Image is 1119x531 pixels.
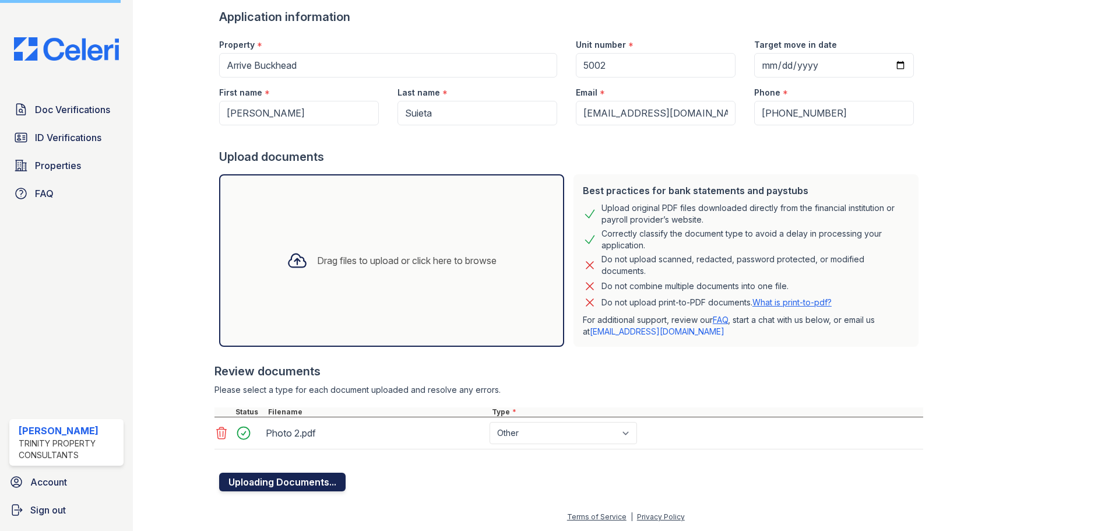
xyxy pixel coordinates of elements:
[590,326,724,336] a: [EMAIL_ADDRESS][DOMAIN_NAME]
[9,154,124,177] a: Properties
[5,498,128,522] a: Sign out
[754,87,780,99] label: Phone
[601,279,789,293] div: Do not combine multiple documents into one file.
[266,424,485,442] div: Photo 2.pdf
[567,512,627,521] a: Terms of Service
[233,407,266,417] div: Status
[214,384,923,396] div: Please select a type for each document uploaded and resolve any errors.
[713,315,728,325] a: FAQ
[219,9,923,25] div: Application information
[219,87,262,99] label: First name
[601,297,832,308] p: Do not upload print-to-PDF documents.
[583,184,909,198] div: Best practices for bank statements and paystubs
[30,475,67,489] span: Account
[601,228,909,251] div: Correctly classify the document type to avoid a delay in processing your application.
[35,159,81,173] span: Properties
[214,363,923,379] div: Review documents
[9,126,124,149] a: ID Verifications
[583,314,909,337] p: For additional support, review our , start a chat with us below, or email us at
[266,407,490,417] div: Filename
[576,87,597,99] label: Email
[754,39,837,51] label: Target move in date
[637,512,685,521] a: Privacy Policy
[219,39,255,51] label: Property
[631,512,633,521] div: |
[5,470,128,494] a: Account
[35,103,110,117] span: Doc Verifications
[9,182,124,205] a: FAQ
[576,39,626,51] label: Unit number
[601,202,909,226] div: Upload original PDF files downloaded directly from the financial institution or payroll provider’...
[490,407,923,417] div: Type
[5,37,128,61] img: CE_Logo_Blue-a8612792a0a2168367f1c8372b55b34899dd931a85d93a1a3d3e32e68fde9ad4.png
[9,98,124,121] a: Doc Verifications
[601,254,909,277] div: Do not upload scanned, redacted, password protected, or modified documents.
[35,131,101,145] span: ID Verifications
[317,254,497,268] div: Drag files to upload or click here to browse
[219,149,923,165] div: Upload documents
[397,87,440,99] label: Last name
[35,187,54,201] span: FAQ
[219,473,346,491] button: Uploading Documents...
[752,297,832,307] a: What is print-to-pdf?
[19,424,119,438] div: [PERSON_NAME]
[30,503,66,517] span: Sign out
[19,438,119,461] div: Trinity Property Consultants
